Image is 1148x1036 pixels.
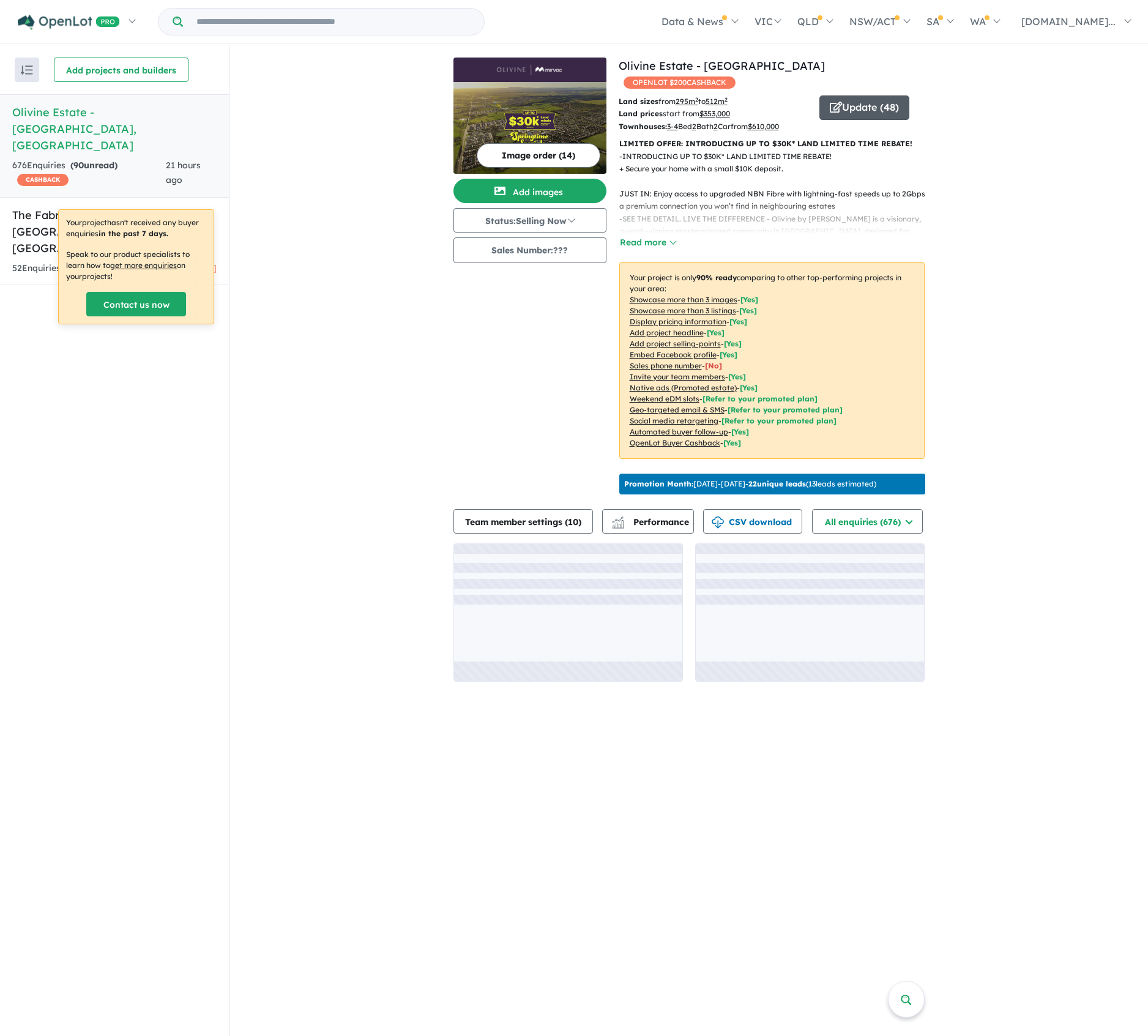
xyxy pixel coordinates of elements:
p: start from [619,108,810,120]
span: [ Yes ] [724,339,742,348]
span: [ Yes ] [707,328,725,337]
u: Showcase more than 3 images [630,295,737,304]
u: Weekend eDM slots [630,394,699,403]
u: Showcase more than 3 listings [630,306,736,315]
p: from [619,95,810,108]
input: Try estate name, suburb, builder or developer [185,9,482,35]
u: 295 m [676,97,698,106]
u: Automated buyer follow-up [630,427,728,436]
span: OPENLOT $ 200 CASHBACK [624,76,736,89]
img: bar-chart.svg [612,520,624,528]
u: $ 353,000 [699,109,730,118]
span: [Refer to your promoted plan] [728,405,843,414]
sup: 2 [725,96,728,103]
span: [DOMAIN_NAME]... [1021,15,1116,28]
p: Your project hasn't received any buyer enquiries [66,217,206,239]
img: line-chart.svg [612,516,623,523]
span: [ Yes ] [739,306,757,315]
button: Status:Selling Now [453,208,606,233]
p: - SEE THE DETAIL. LIVE THE DIFFERENCE - Olivine by [PERSON_NAME] is a visionary, award-winning ma... [619,213,934,438]
span: [ Yes ] [740,295,758,304]
button: Add projects and builders [54,58,188,82]
u: 3-4 [667,122,678,131]
button: Sales Number:??? [453,237,606,263]
u: get more enquiries [110,261,177,270]
p: Your project is only comparing to other top-performing projects in your area: - - - - - - - - - -... [619,262,925,459]
img: Openlot PRO Logo White [18,15,120,30]
u: Add project selling-points [630,339,721,348]
u: 2 [714,122,718,131]
p: LIMITED OFFER: INTRODUCING UP TO $30K* LAND LIMITED TIME REBATE! [619,138,925,150]
u: 2 [692,122,696,131]
u: 512 m [706,97,728,106]
b: in the past 7 days. [99,229,168,238]
u: Native ads (Promoted estate) [630,383,737,392]
b: Land prices [619,109,663,118]
button: Add images [453,179,606,203]
u: Add project headline [630,328,704,337]
u: Embed Facebook profile [630,350,717,359]
b: Land sizes [619,97,658,106]
img: Olivine Estate - Donnybrook [453,82,606,174]
button: CSV download [703,509,802,534]
u: OpenLot Buyer Cashback [630,438,720,447]
span: [Yes] [740,383,758,392]
button: All enquiries (676) [812,509,923,534]
button: Team member settings (10) [453,509,593,534]
u: Invite your team members [630,372,725,381]
b: Promotion Month: [624,479,693,488]
a: Olivine Estate - [GEOGRAPHIC_DATA] [619,59,825,73]
u: $ 610,000 [748,122,779,131]
span: 10 [568,516,578,527]
div: 52 Enquir ies [12,261,173,276]
span: [ Yes ] [729,317,747,326]
u: Social media retargeting [630,416,718,425]
u: Display pricing information [630,317,726,326]
b: 22 unique leads [748,479,806,488]
span: [ No ] [705,361,722,370]
img: download icon [712,516,724,529]
span: [Yes] [723,438,741,447]
p: Bed Bath Car from [619,121,810,133]
u: Geo-targeted email & SMS [630,405,725,414]
h5: The Fabric Estate - [GEOGRAPHIC_DATA] , [GEOGRAPHIC_DATA] [12,207,217,256]
u: Sales phone number [630,361,702,370]
strong: ( unread) [70,160,117,171]
img: Olivine Estate - Donnybrook Logo [458,62,602,77]
span: [ Yes ] [720,350,737,359]
button: Update (48) [819,95,909,120]
img: sort.svg [21,65,33,75]
span: [Yes] [731,427,749,436]
span: CASHBACK [17,174,69,186]
p: Speak to our product specialists to learn how to on your projects ! [66,249,206,282]
span: 90 [73,160,84,171]
b: 90 % ready [696,273,737,282]
button: Performance [602,509,694,534]
span: to [698,97,728,106]
p: [DATE] - [DATE] - ( 13 leads estimated) [624,479,876,490]
h5: Olivine Estate - [GEOGRAPHIC_DATA] , [GEOGRAPHIC_DATA] [12,104,217,154]
div: 676 Enquir ies [12,158,166,188]
span: [ Yes ] [728,372,746,381]
span: Performance [614,516,689,527]
span: 21 hours ago [166,160,201,185]
b: Townhouses: [619,122,667,131]
span: [Refer to your promoted plan] [703,394,818,403]
span: [Refer to your promoted plan] [721,416,837,425]
sup: 2 [695,96,698,103]
button: Image order (14) [477,143,600,168]
p: - INTRODUCING UP TO $30K* LAND LIMITED TIME REBATE! + Secure your home with a small $10K deposit.... [619,151,934,213]
a: Contact us now [86,292,186,316]
button: Read more [619,236,677,250]
a: Olivine Estate - Donnybrook LogoOlivine Estate - Donnybrook [453,58,606,174]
